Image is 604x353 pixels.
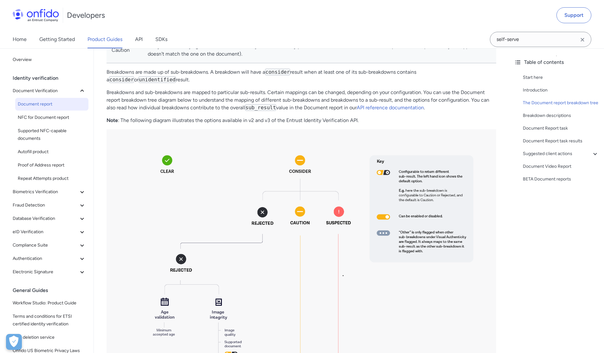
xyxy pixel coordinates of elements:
input: Onfido search input field [490,32,591,47]
div: General Guides [13,284,91,297]
span: eID Verification [13,228,78,236]
a: Document Report task [523,125,599,132]
a: NFC for Document report [15,111,88,124]
p: Breakdowns are made up of sub-breakdowns. A breakdown will have a result when at least one of its... [107,68,496,84]
h1: Developers [67,10,105,20]
a: Introduction [523,86,599,94]
a: Getting Started [39,31,75,48]
a: Breakdown descriptions [523,112,599,119]
code: sub_result [245,104,276,111]
a: Product Guides [88,31,122,48]
span: Fraud Detection [13,201,78,209]
button: Authentication [10,252,88,265]
button: Compliance Suite [10,239,88,252]
a: Document Report task results [523,137,599,145]
a: Autofill product [15,146,88,158]
code: consider [265,69,290,75]
button: eID Verification [10,226,88,238]
button: Electronic Signature [10,266,88,278]
a: Terms and conditions for ETSI certified identity verification [10,310,88,330]
span: Electronic Signature [13,268,78,276]
a: Workflow Studio: Product Guide [10,297,88,309]
span: Document Verification [13,87,78,95]
span: Authentication [13,255,78,262]
div: Identity verification [13,72,91,85]
span: Biometrics Verification [13,188,78,196]
span: Data deletion service [13,334,86,341]
a: BETA Document reports [523,175,599,183]
span: Workflow Studio: Product Guide [13,299,86,307]
a: Support [556,7,591,23]
span: Repeat Attempts product [18,175,86,182]
span: NFC for Document report [18,114,86,121]
button: Biometrics Verification [10,186,88,198]
td: If any other underlying verifications fail, but they don't necessarily point to a fraudulent docu... [143,37,496,63]
a: SDKs [155,31,167,48]
span: Overview [13,56,86,64]
p: Breakdowns and sub-breakdowns are mapped to particular sub-results. Certain mappings can be chang... [107,89,496,112]
div: Table of contents [514,58,599,66]
button: Open Preferences [6,334,22,350]
img: Onfido Logo [13,9,59,22]
a: API reference documentation [357,105,424,111]
a: Proof of Address report [15,159,88,172]
span: Supported NFC-capable documents [18,127,86,142]
span: Proof of Address report [18,161,86,169]
svg: Clear search field button [579,36,586,44]
code: consider [109,76,134,83]
a: Home [13,31,27,48]
span: Terms and conditions for ETSI certified identity verification [13,313,86,328]
code: unidentified [139,76,176,83]
button: Fraud Detection [10,199,88,212]
span: Compliance Suite [13,241,78,249]
a: Overview [10,53,88,66]
a: Supported NFC-capable documents [15,125,88,145]
span: Database Verification [13,215,78,222]
a: The Document report breakdown tree [523,99,599,107]
a: API [135,31,143,48]
a: Data deletion service [10,331,88,344]
a: Suggested client actions [523,150,599,158]
a: Document report [15,98,88,111]
p: : The following diagram illustrates the options available in v2 and v3 of the Entrust Identity Ve... [107,117,496,124]
button: Document Verification [10,85,88,97]
div: Cookie Preferences [6,334,22,350]
a: Repeat Attempts product [15,172,88,185]
span: Autofill product [18,148,86,156]
a: Document Video Report [523,163,599,170]
strong: Note [107,117,118,123]
td: Caution [107,37,143,63]
a: Start here [523,74,599,81]
span: Document report [18,100,86,108]
button: Database Verification [10,212,88,225]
